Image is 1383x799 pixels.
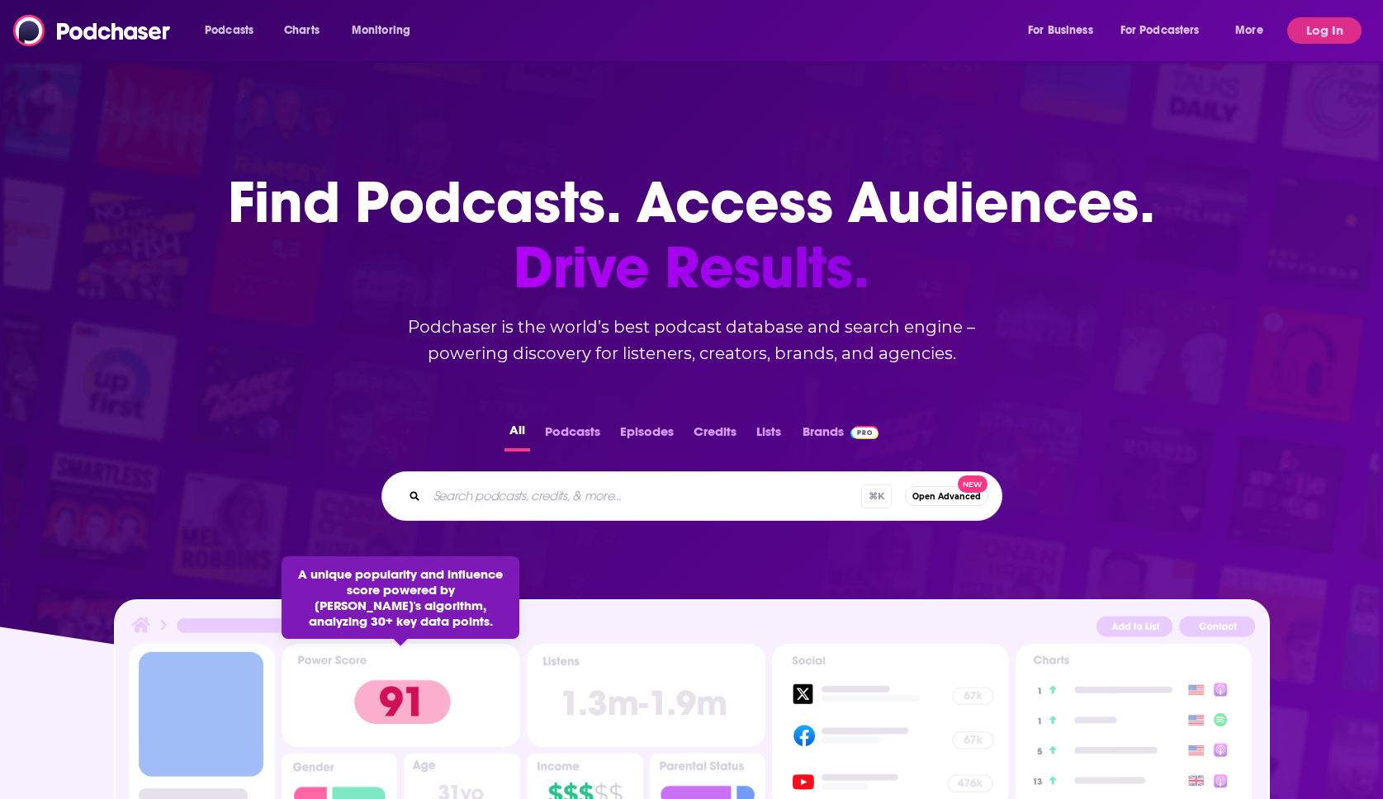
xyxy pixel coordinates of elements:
img: Podcast Insights Power score [282,644,520,747]
button: open menu [1016,17,1114,44]
a: BrandsPodchaser Pro [803,419,879,452]
h2: Podchaser is the world’s best podcast database and search engine – powering discovery for listene... [362,314,1022,366]
span: Monitoring [352,19,410,42]
span: For Podcasters [1120,19,1200,42]
input: Search podcasts, credits, & more... [427,483,861,509]
button: open menu [193,17,275,44]
a: Charts [273,17,329,44]
img: Podchaser Pro [850,426,879,439]
button: open menu [1110,17,1224,44]
span: Drive Results. [228,235,1155,300]
span: Podcasts [205,19,253,42]
button: Lists [751,419,786,452]
img: Podchaser - Follow, Share and Rate Podcasts [13,15,172,46]
span: More [1235,19,1263,42]
button: open menu [340,17,432,44]
div: Search podcasts, credits, & more... [381,471,1002,521]
button: open menu [1224,17,1284,44]
button: Credits [689,419,741,452]
img: Podcast Insights Header [129,614,1255,643]
button: Podcasts [540,419,605,452]
button: All [504,419,530,452]
span: For Business [1028,19,1093,42]
span: ⌘ K [861,485,892,508]
button: Log In [1287,17,1362,44]
span: New [958,475,988,493]
h1: Find Podcasts. Access Audiences. [228,170,1155,300]
img: Podcast Insights Listens [527,644,765,747]
button: Episodes [615,419,679,452]
span: Charts [284,19,320,42]
span: Open Advanced [912,492,981,501]
div: A unique popularity and influence score powered by [PERSON_NAME]'s algorithm, analyzing 30+ key d... [282,556,519,639]
button: Open AdvancedNew [905,486,988,506]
